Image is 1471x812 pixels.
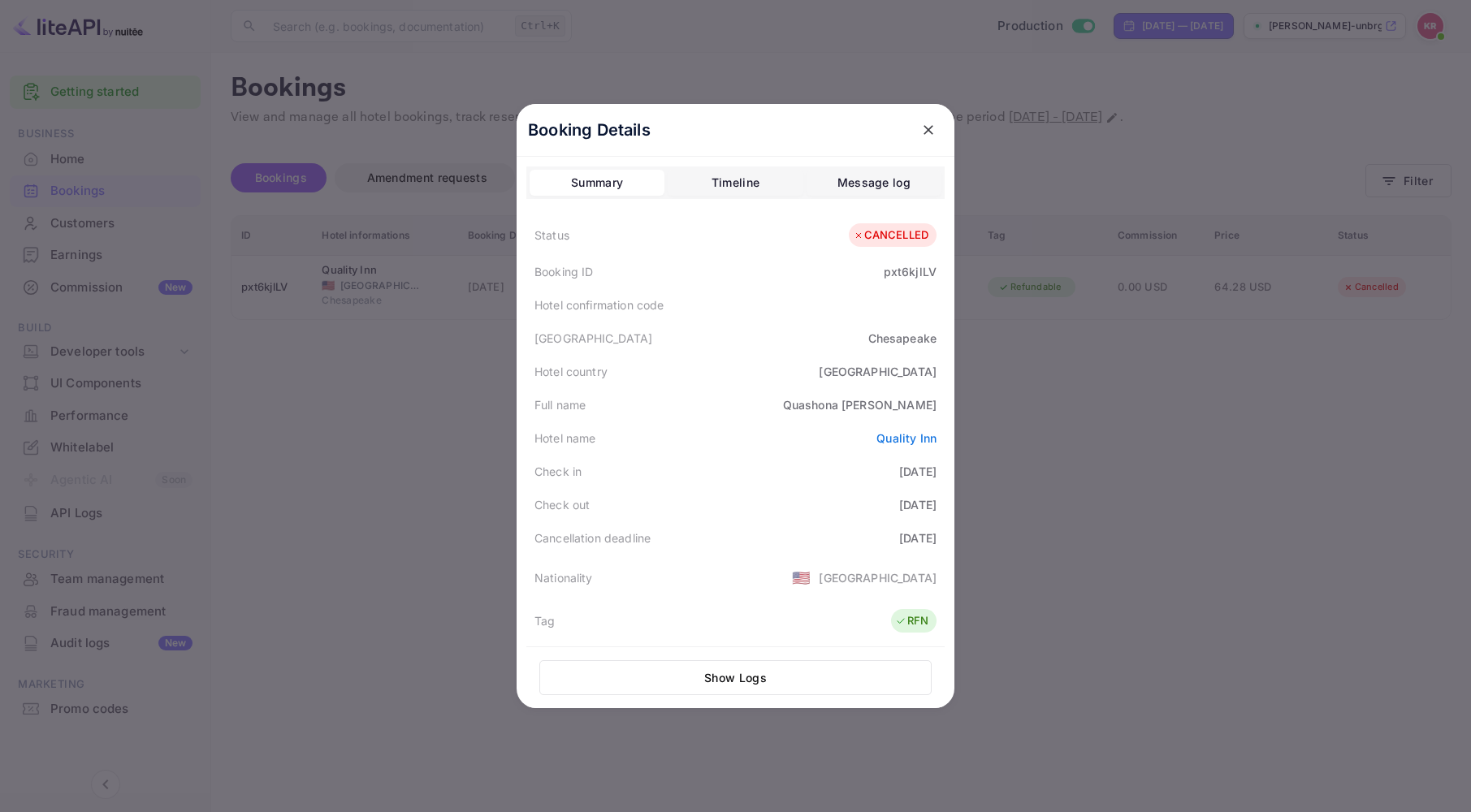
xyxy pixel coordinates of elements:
[528,118,651,142] p: Booking Details
[571,173,623,192] div: Summary
[807,170,941,196] button: Message log
[534,529,651,546] div: Cancellation deadline
[534,296,664,313] div: Hotel confirmation code
[534,396,586,413] div: Full name
[534,569,593,586] div: Nationality
[819,569,937,586] div: [GEOGRAPHIC_DATA]
[534,430,596,447] div: Hotel name
[792,563,811,592] span: United States
[914,115,943,145] button: close
[899,463,937,480] div: [DATE]
[899,496,937,513] div: [DATE]
[539,660,932,695] button: Show Logs
[534,227,569,244] div: Status
[534,612,555,629] div: Tag
[534,463,582,480] div: Check in
[783,396,937,413] div: Quashona [PERSON_NAME]
[876,431,937,445] a: Quality Inn
[884,263,937,280] div: pxt6kjlLV
[895,613,928,629] div: RFN
[534,330,653,347] div: [GEOGRAPHIC_DATA]
[837,173,911,192] div: Message log
[534,363,608,380] div: Hotel country
[899,529,937,546] div: [DATE]
[819,363,937,380] div: [GEOGRAPHIC_DATA]
[712,173,759,192] div: Timeline
[534,263,594,280] div: Booking ID
[853,227,928,244] div: CANCELLED
[668,170,803,196] button: Timeline
[534,496,590,513] div: Check out
[868,330,937,347] div: Chesapeake
[530,170,664,196] button: Summary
